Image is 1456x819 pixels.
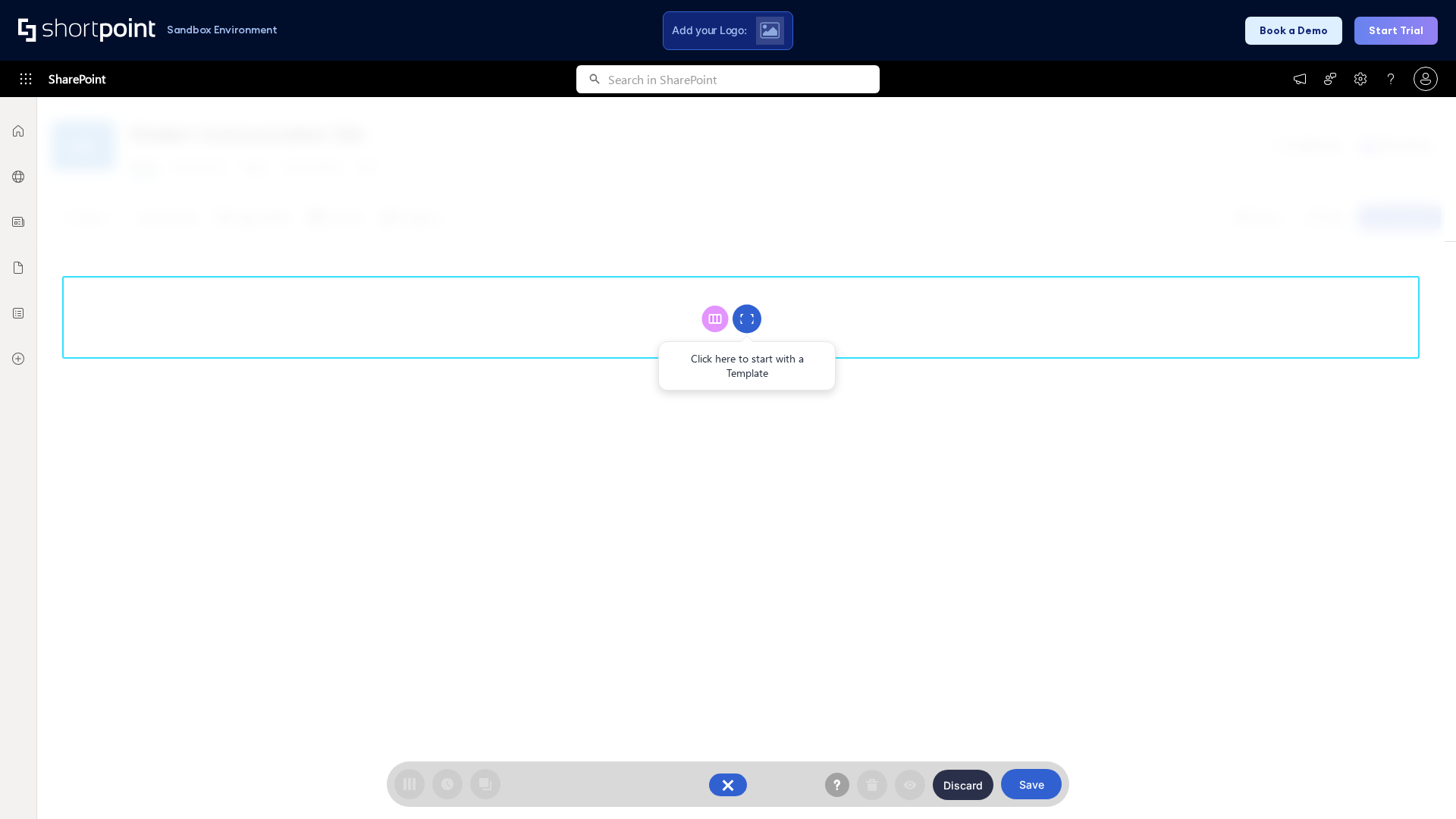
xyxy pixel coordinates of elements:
[933,770,993,800] button: Discard
[1380,746,1456,819] iframe: Chat Widget
[672,24,746,37] span: Add your Logo:
[49,61,105,97] span: SharePoint
[1245,17,1342,45] button: Book a Demo
[1001,769,1062,799] button: Save
[608,65,880,93] input: Search in SharePoint
[1354,17,1438,45] button: Start Trial
[167,26,278,34] h1: Sandbox Environment
[760,22,780,39] img: Upload logo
